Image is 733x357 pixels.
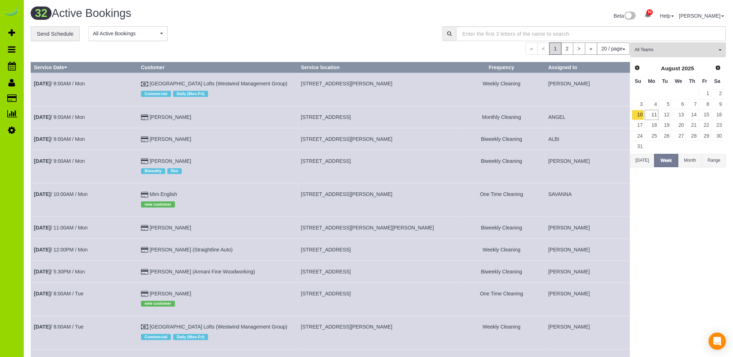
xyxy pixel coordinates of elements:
td: Frequency [458,73,545,106]
i: Credit Card Payment [141,269,148,275]
img: Automaid Logo [4,7,19,17]
td: Assigned to [545,73,630,106]
a: [DATE]/ 9:00AM / Mon [34,136,85,142]
td: Assigned to [545,260,630,282]
td: Frequency [458,150,545,183]
span: Sunday [635,78,641,84]
td: Assigned to [545,282,630,316]
td: Frequency [458,238,545,260]
a: [PERSON_NAME] [679,13,724,19]
a: 16 [711,110,723,120]
a: Beta [614,13,636,19]
b: [DATE] [34,158,50,164]
a: 11 [645,110,658,120]
button: All Active Bookings [88,26,168,41]
a: 27 [671,131,685,141]
a: 12 [659,110,671,120]
b: [DATE] [34,136,50,142]
button: All Teams [630,43,726,57]
button: Week [654,154,678,167]
th: Service Date [31,62,138,73]
i: Credit Card Payment [141,192,148,197]
td: Frequency [458,282,545,316]
td: Schedule date [31,106,138,128]
td: Frequency [458,128,545,150]
span: Daily (Mon-Fri) [173,334,208,340]
th: Customer [138,62,297,73]
td: Customer [138,128,297,150]
td: Frequency [458,183,545,217]
td: Service location [298,128,458,150]
td: Customer [138,150,297,183]
i: Credit Card Payment [141,115,148,120]
a: [PERSON_NAME] (Straightline Auto) [150,247,233,253]
td: Assigned to [545,217,630,238]
a: 3 [632,99,644,109]
a: Help [660,13,674,19]
i: Credit Card Payment [141,291,148,296]
div: Open Intercom Messenger [708,333,726,350]
i: Credit Card Payment [141,226,148,231]
span: Friday [702,78,707,84]
td: Customer [138,73,297,106]
a: 20 [671,121,685,130]
td: Service location [298,150,458,183]
a: 30 [711,131,723,141]
a: [DATE]/ 8:00AM / Mon [34,81,85,86]
td: Schedule date [31,73,138,106]
ol: All Teams [630,43,726,54]
button: 20 / page [597,43,630,55]
button: Range [702,154,726,167]
a: [DATE]/ 10:00AM / Mon [34,191,88,197]
td: Customer [138,238,297,260]
a: 24 [632,131,644,141]
span: [STREET_ADDRESS][PERSON_NAME] [301,136,392,142]
a: 7 [686,99,698,109]
b: [DATE] [34,191,50,197]
a: 2 [561,43,573,55]
span: Saturday [714,78,720,84]
span: August [661,65,680,71]
td: Service location [298,217,458,238]
span: [STREET_ADDRESS][PERSON_NAME] [301,324,392,330]
a: 22 [699,121,711,130]
a: 5 [659,99,671,109]
td: Frequency [458,217,545,238]
span: All Teams [635,47,717,53]
td: Schedule date [31,217,138,238]
td: Frequency [458,106,545,128]
td: Assigned to [545,183,630,217]
a: 2 [711,89,723,99]
a: 15 [699,110,711,120]
a: 10 [632,110,644,120]
span: [STREET_ADDRESS] [301,114,350,120]
a: 13 [671,110,685,120]
td: Assigned to [545,316,630,349]
a: [PERSON_NAME] [150,291,191,296]
span: 32 [31,6,52,20]
a: [PERSON_NAME] [150,158,191,164]
td: Customer [138,183,297,217]
a: Mim English [150,191,177,197]
a: 55 [641,7,655,23]
input: Enter the first 3 letters of the name to search [456,26,726,41]
td: Service location [298,106,458,128]
nav: Pagination navigation [525,43,630,55]
td: Customer [138,260,297,282]
a: 28 [686,131,698,141]
span: Tuesday [662,78,668,84]
td: Assigned to [545,128,630,150]
td: Service location [298,183,458,217]
a: [DATE]/ 8:00AM / Tue [34,291,83,296]
td: Customer [138,106,297,128]
span: All Active Bookings [93,30,158,37]
td: Schedule date [31,316,138,349]
span: Prev [634,65,640,71]
span: [STREET_ADDRESS][PERSON_NAME] [301,191,392,197]
a: 1 [699,89,711,99]
a: 25 [645,131,658,141]
a: 14 [686,110,698,120]
h1: Active Bookings [31,7,373,19]
i: Check Payment [141,325,148,330]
